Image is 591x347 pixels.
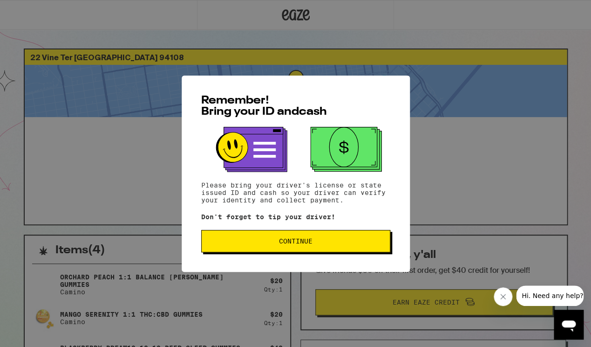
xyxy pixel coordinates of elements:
iframe: Button to launch messaging window [554,310,584,340]
span: Continue [279,238,312,244]
iframe: Close message [494,287,512,306]
iframe: Message from company [516,285,584,306]
p: Don't forget to tip your driver! [201,213,390,221]
span: Remember! Bring your ID and cash [201,95,327,118]
p: Please bring your driver's license or state issued ID and cash so your driver can verify your ide... [201,181,390,204]
button: Continue [201,230,390,252]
